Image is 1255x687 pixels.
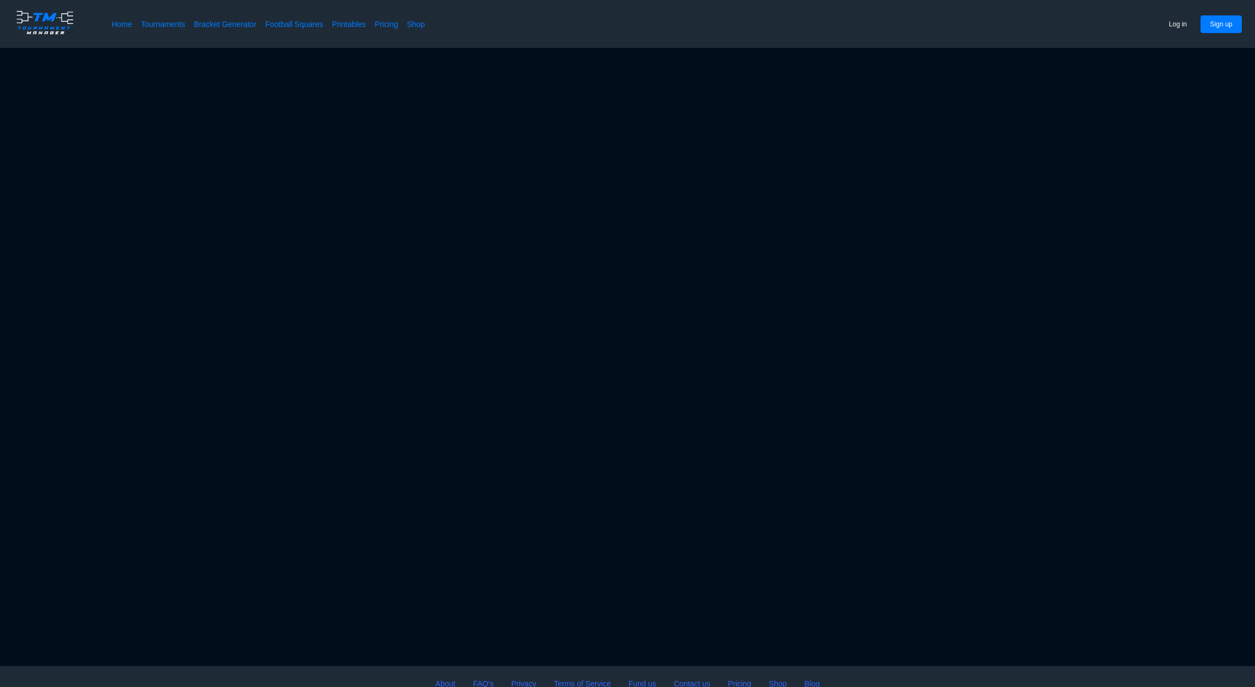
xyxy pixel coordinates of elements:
[375,19,398,30] a: Pricing
[265,19,323,30] a: Football Squares
[13,9,77,36] img: logo.ffa97a18e3bf2c7d.png
[1160,15,1197,33] button: Log in
[332,19,366,30] a: Printables
[112,19,132,30] a: Home
[141,19,185,30] a: Tournaments
[1201,15,1242,33] button: Sign up
[194,19,257,30] a: Bracket Generator
[407,19,425,30] a: Shop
